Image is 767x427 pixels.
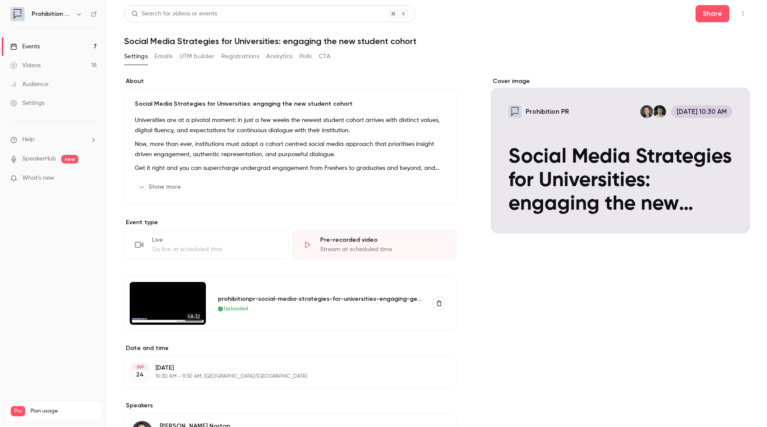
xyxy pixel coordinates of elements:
[124,77,457,86] label: About
[320,245,446,254] div: Stream at scheduled time
[319,50,330,63] button: CTA
[155,373,411,380] p: 10:30 AM - 11:30 AM, [GEOGRAPHIC_DATA]/[GEOGRAPHIC_DATA]
[696,5,729,22] button: Share
[11,406,25,416] span: Pro
[152,245,278,254] div: Go live at scheduled time
[10,99,45,107] div: Settings
[491,77,750,86] label: Cover image
[292,230,457,259] div: Pre-recorded videoStream at scheduled time
[10,42,40,51] div: Events
[320,236,446,244] div: Pre-recorded video
[155,364,411,372] p: [DATE]
[11,7,24,21] img: Prohibition PR
[124,50,148,63] button: Settings
[124,344,457,353] label: Date and time
[300,50,312,63] button: Polls
[152,236,278,244] div: Live
[131,9,217,18] div: Search for videos or events
[124,36,750,46] h1: Social Media Strategies for Universities: engaging the new student cohort
[22,135,35,144] span: Help
[10,80,48,89] div: Audience
[10,135,97,144] li: help-dropdown-opener
[32,10,72,18] h6: Prohibition PR
[135,115,446,136] p: Universities are at a pivotal moment: in just a few weeks the newest student cohort arrives with ...
[124,218,457,227] p: Event type
[135,100,446,108] p: Social Media Strategies for Universities: engaging the new student cohort
[185,312,202,321] span: 58:32
[491,77,750,233] section: Cover image
[180,50,214,63] button: UTM builder
[135,163,446,173] p: Get it right and you can supercharge undergrad engagement from Freshers to graduates and beyond, ...
[135,180,186,194] button: Show more
[221,50,259,63] button: Registrations
[22,154,56,163] a: SpeakerHub
[61,155,78,163] span: new
[266,50,293,63] button: Analytics
[86,175,97,182] iframe: Noticeable Trigger
[124,230,289,259] div: LiveGo live at scheduled time
[155,50,172,63] button: Emails
[136,371,144,379] p: 24
[10,61,41,70] div: Videos
[124,401,457,410] label: Speakers
[224,305,248,313] span: Uploaded
[22,174,54,183] span: What's new
[218,294,422,303] div: prohibitionpr-social-media-strategies-for-universities-engaging-gen-z.mp4
[135,139,446,160] p: Now, more than ever, institutions must adopt a cohort centred social media approach that prioriti...
[30,408,96,415] span: Plan usage
[132,364,148,370] div: SEP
